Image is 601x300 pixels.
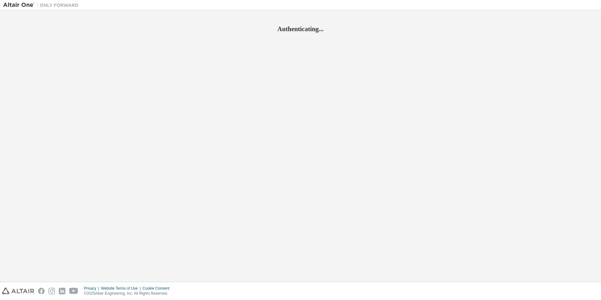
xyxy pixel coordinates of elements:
[48,288,55,294] img: instagram.svg
[3,25,598,33] h2: Authenticating...
[84,291,173,296] p: © 2025 Altair Engineering, Inc. All Rights Reserved.
[38,288,45,294] img: facebook.svg
[59,288,65,294] img: linkedin.svg
[84,286,101,291] div: Privacy
[3,2,82,8] img: Altair One
[142,286,173,291] div: Cookie Consent
[69,288,78,294] img: youtube.svg
[101,286,142,291] div: Website Terms of Use
[2,288,34,294] img: altair_logo.svg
